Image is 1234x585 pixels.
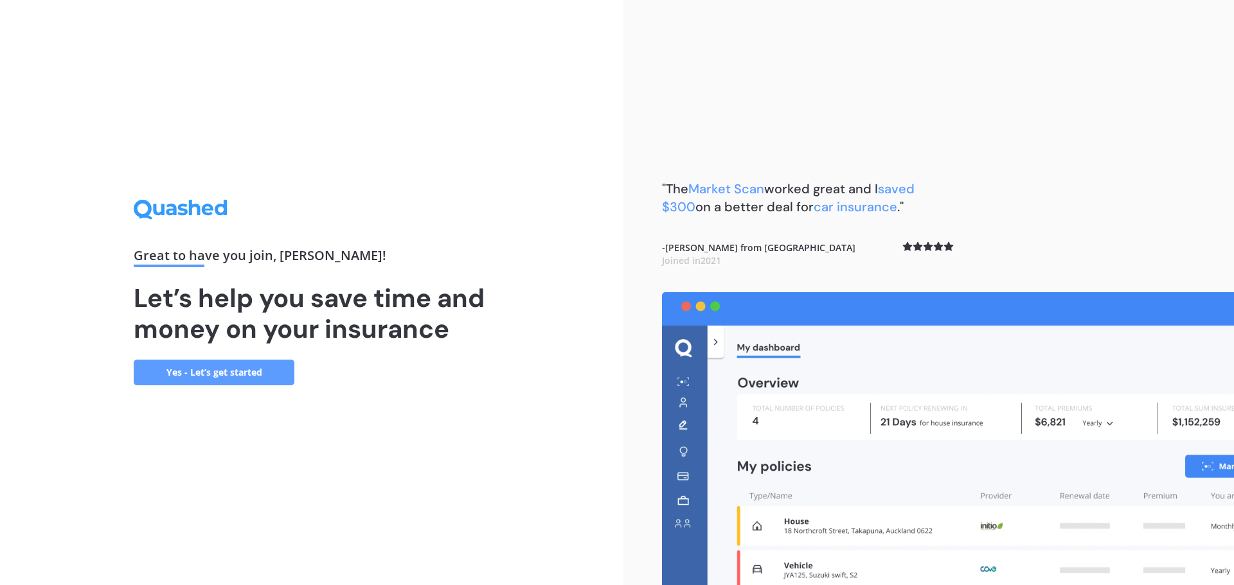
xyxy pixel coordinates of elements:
[688,180,764,197] span: Market Scan
[662,180,915,215] span: saved $300
[134,360,294,385] a: Yes - Let’s get started
[662,180,915,215] b: "The worked great and I on a better deal for ."
[662,292,1234,585] img: dashboard.webp
[662,254,721,266] span: Joined in 2021
[662,241,855,266] b: - [PERSON_NAME] from [GEOGRAPHIC_DATA]
[814,198,897,215] span: car insurance
[134,283,490,344] h1: Let’s help you save time and money on your insurance
[134,249,490,267] div: Great to have you join , [PERSON_NAME] !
